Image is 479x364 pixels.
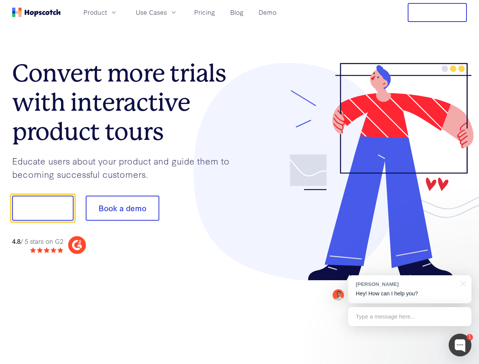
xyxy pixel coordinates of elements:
strong: 4.8 [12,237,20,245]
span: Product [83,8,107,17]
span: Use Cases [136,8,167,17]
p: Educate users about your product and guide them to becoming successful customers. [12,154,240,180]
div: 1 [466,334,473,340]
button: Free Trial [408,3,467,22]
a: Demo [256,6,280,19]
button: Show me! [12,196,74,221]
a: Blog [227,6,247,19]
div: / 5 stars on G2 [12,237,63,246]
a: Pricing [191,6,218,19]
button: Book a demo [86,196,159,221]
button: Use Cases [131,6,182,19]
a: Home [12,8,61,17]
div: Type a message here... [348,307,471,326]
img: Mark Spera [333,289,344,301]
button: Product [79,6,122,19]
h1: Convert more trials with interactive product tours [12,59,240,146]
p: Hey! How can I help you? [356,290,464,298]
div: [PERSON_NAME] [356,281,456,288]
